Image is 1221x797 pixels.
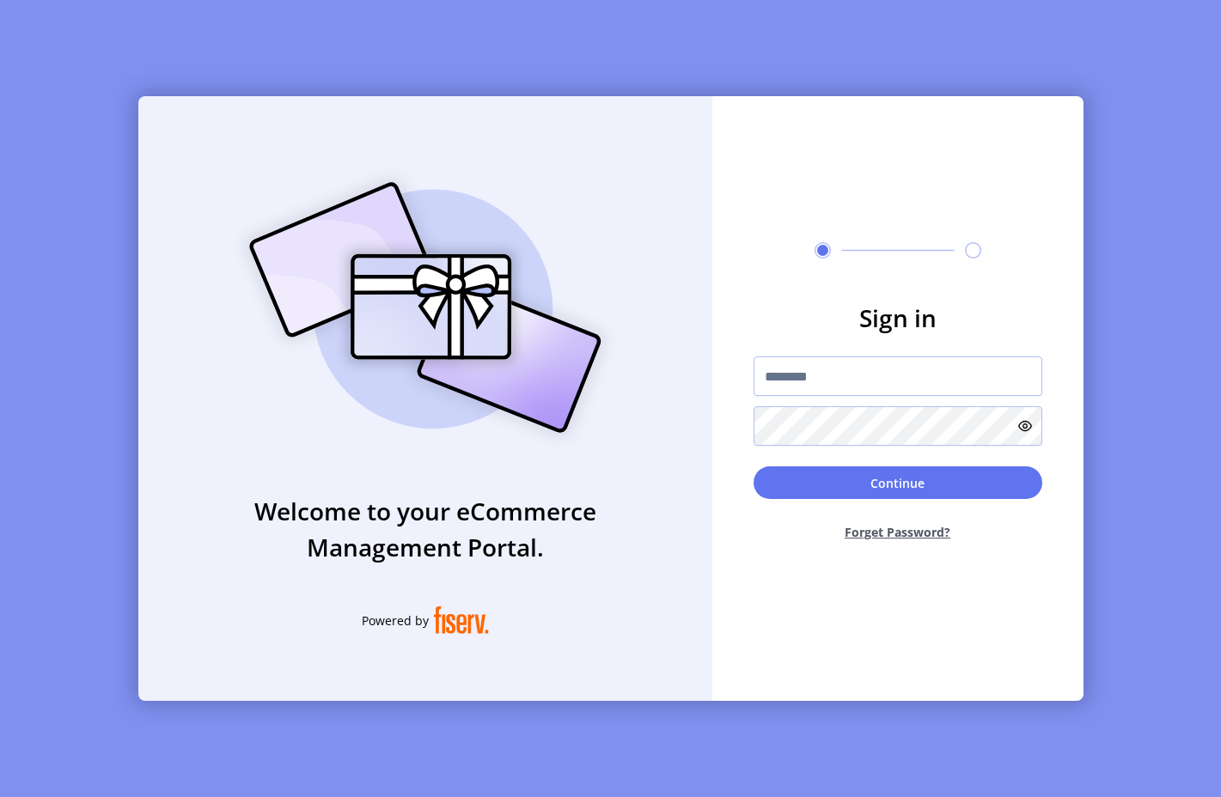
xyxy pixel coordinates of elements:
[754,466,1042,499] button: Continue
[362,611,429,630] span: Powered by
[223,163,627,452] img: card_Illustration.svg
[754,300,1042,336] h3: Sign in
[138,493,712,565] h3: Welcome to your eCommerce Management Portal.
[754,509,1042,555] button: Forget Password?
